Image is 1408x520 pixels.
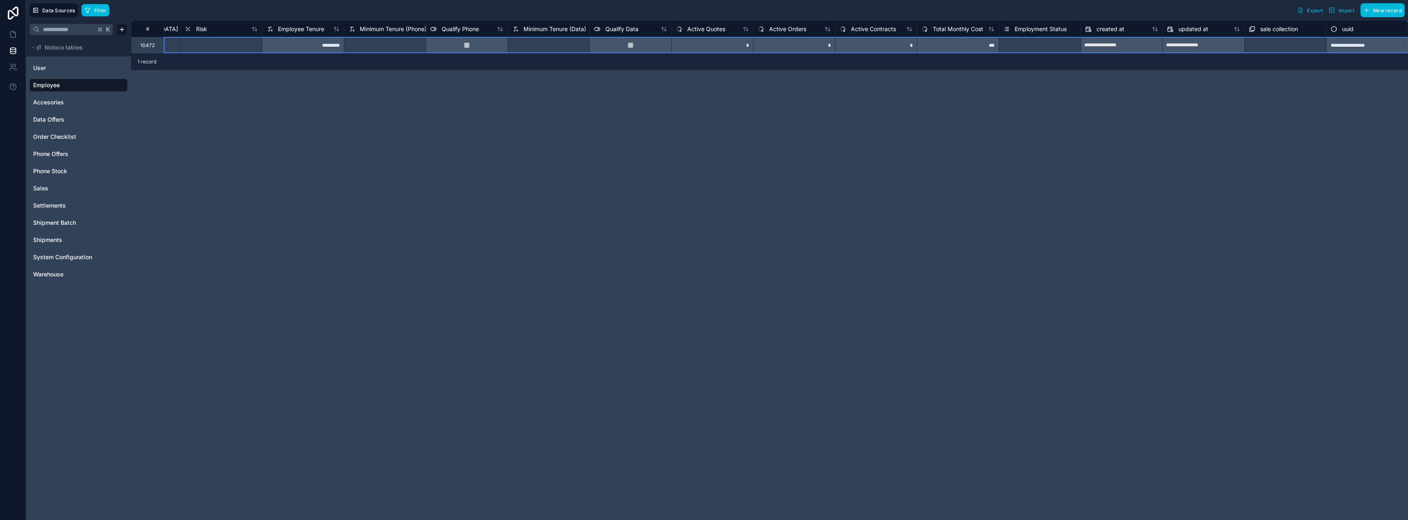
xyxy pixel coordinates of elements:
span: Noloco tables [45,43,83,52]
div: Employee [29,79,128,92]
span: Accesories [33,98,64,106]
button: Noloco tables [29,42,123,53]
span: Employee Tenure [278,25,324,33]
span: User [33,64,46,72]
div: Sales [29,182,128,195]
span: Active Orders [769,25,806,33]
a: Settlements [33,201,122,210]
span: Active Quotes [687,25,725,33]
div: Shipments [29,233,128,246]
div: # [138,26,158,32]
span: New record [1373,7,1402,14]
span: Data Sources [42,7,75,14]
div: Accesories [29,96,128,109]
a: Shipment Batch [33,219,122,227]
a: Order Checklist [33,133,122,141]
div: Data Offers [29,113,128,126]
button: Import [1326,3,1357,17]
span: Qualify Phone [442,25,479,33]
a: New record [1357,3,1405,17]
span: sale collection [1260,25,1298,33]
a: Sales [33,184,122,192]
div: User [29,61,128,75]
span: Export [1307,7,1323,14]
span: Order Checklist [33,133,76,141]
span: uuid [1342,25,1354,33]
span: Employment Status [1015,25,1067,33]
a: Phone Stock [33,167,122,175]
button: Filter [81,4,110,16]
span: Phone Offers [33,150,68,158]
button: Export [1294,3,1326,17]
div: Settlements [29,199,128,212]
a: Employee [33,81,122,89]
span: Qualify Data [605,25,639,33]
span: Active Contracts [851,25,896,33]
a: Warehouse [33,270,122,278]
span: Sales [33,184,48,192]
span: Risk [196,25,207,33]
button: New record [1361,3,1405,17]
div: Shipment Batch [29,216,128,229]
div: Warehouse [29,268,128,281]
span: System Configuration [33,253,92,261]
span: created at [1097,25,1124,33]
span: Phone Stock [33,167,67,175]
span: Import [1338,7,1354,14]
span: Shipments [33,236,62,244]
div: Phone Stock [29,165,128,178]
span: K [105,27,111,32]
div: 10472 [140,42,155,49]
span: Employee [33,81,60,89]
button: Data Sources [29,3,78,17]
a: Data Offers [33,115,122,124]
div: Phone Offers [29,147,128,161]
a: Shipments [33,236,122,244]
span: Total Monthly Cost [933,25,983,33]
a: User [33,64,122,72]
span: updated at [1178,25,1208,33]
div: Order Checklist [29,130,128,143]
span: Data Offers [33,115,64,124]
a: Phone Offers [33,150,122,158]
a: Accesories [33,98,122,106]
a: System Configuration [33,253,122,261]
span: 1 record [138,59,156,65]
span: Minimum Tenure (Phone) [360,25,426,33]
span: Warehouse [33,270,63,278]
span: Settlements [33,201,66,210]
div: System Configuration [29,251,128,264]
span: Minimum Tenure (Data) [523,25,586,33]
span: Filter [94,7,107,14]
span: Shipment Batch [33,219,76,227]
